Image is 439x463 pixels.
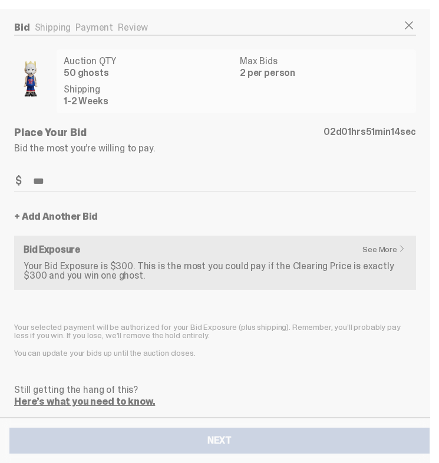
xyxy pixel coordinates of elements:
span: 14 [391,125,401,138]
span: $ [15,176,22,186]
p: Still getting the hang of this? [14,385,416,395]
dt: Max Bids [240,57,409,66]
p: You can update your bids up until the auction closes. [14,349,416,357]
a: Here’s what you need to know. [14,395,155,408]
p: d hrs min sec [324,127,416,137]
a: + Add Another Bid [14,212,98,221]
p: Bid the most you’re willing to pay. [14,144,416,153]
p: Your Bid Exposure is $300. This is the most you could pay if the Clearing Price is exactly $300 a... [24,262,407,280]
a: Bid [14,21,30,34]
a: See More [362,245,411,253]
dt: Auction QTY [64,57,233,66]
dt: Shipping [64,85,233,94]
p: Place Your Bid [14,127,324,138]
dd: 1-2 Weeks [64,97,233,106]
p: Your selected payment will be authorized for your Bid Exposure (plus shipping). Remember, you’ll ... [14,323,416,339]
h6: Bid Exposure [24,245,407,254]
span: 51 [366,125,375,138]
span: 02 [324,125,336,138]
img: product image [14,45,47,113]
span: 01 [341,125,351,138]
dd: 50 ghosts [64,68,233,78]
dd: 2 per person [240,68,409,78]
